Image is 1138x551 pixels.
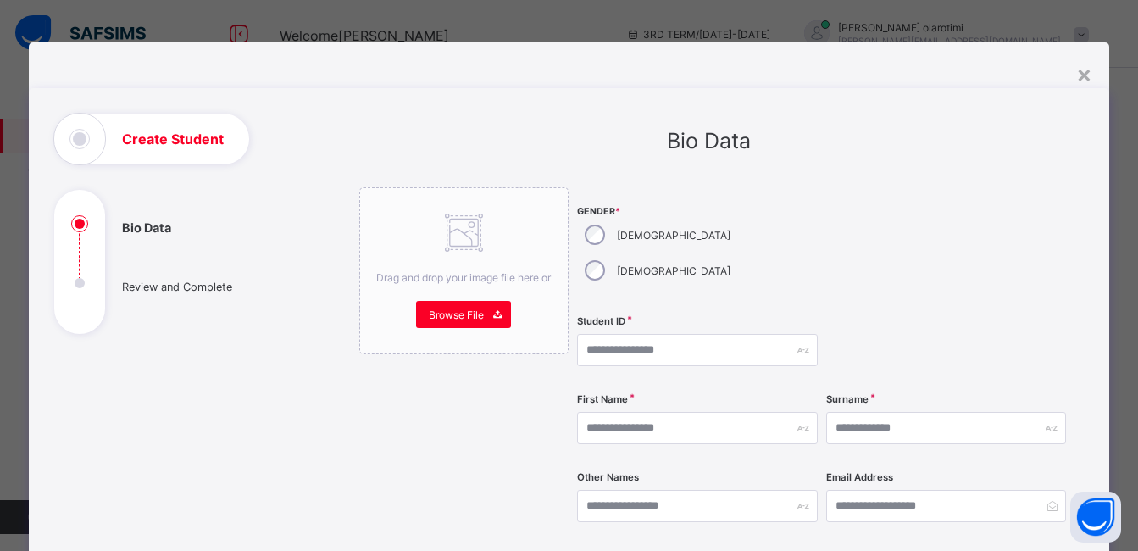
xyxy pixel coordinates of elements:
label: Student ID [577,315,625,327]
span: Gender [577,206,817,217]
label: [DEMOGRAPHIC_DATA] [617,229,730,242]
label: Other Names [577,471,639,483]
label: Surname [826,393,869,405]
label: Email Address [826,471,893,483]
div: × [1076,59,1092,88]
label: [DEMOGRAPHIC_DATA] [617,264,730,277]
span: Drag and drop your image file here or [376,271,551,284]
button: Open asap [1070,492,1121,543]
label: First Name [577,393,628,405]
span: Browse File [429,309,484,321]
span: Bio Data [667,128,751,153]
h1: Create Student [122,132,224,146]
div: Drag and drop your image file here orBrowse File [359,187,569,354]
